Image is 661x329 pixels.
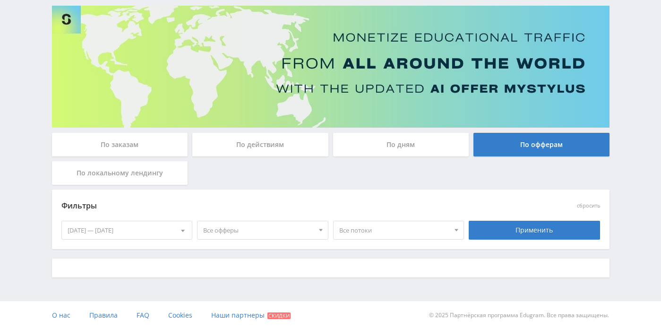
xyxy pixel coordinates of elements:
span: Cookies [168,311,192,320]
div: [DATE] — [DATE] [62,221,192,239]
button: сбросить [577,203,600,209]
span: Все потоки [339,221,450,239]
span: Наши партнеры [211,311,265,320]
div: По дням [333,133,469,156]
span: FAQ [137,311,149,320]
span: О нас [52,311,70,320]
div: По офферам [473,133,609,156]
span: Скидки [267,312,291,319]
span: Правила [89,311,118,320]
div: По локальному лендингу [52,161,188,185]
div: Фильтры [61,199,464,213]
div: По заказам [52,133,188,156]
div: По действиям [192,133,328,156]
div: Применить [469,221,600,240]
img: Banner [52,6,609,128]
span: Все офферы [203,221,314,239]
